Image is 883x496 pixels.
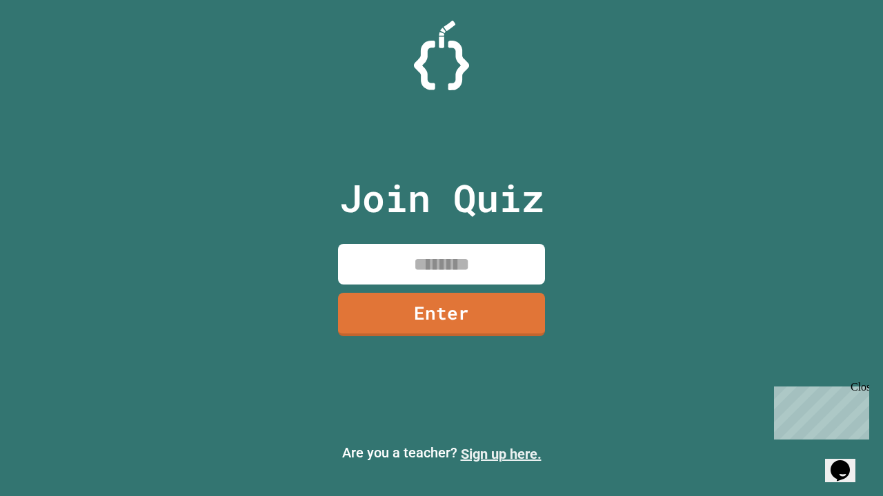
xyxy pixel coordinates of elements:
p: Are you a teacher? [11,442,872,464]
div: Chat with us now!Close [6,6,95,87]
a: Sign up here. [461,446,542,462]
a: Enter [338,293,545,336]
iframe: chat widget [825,441,869,482]
img: Logo.svg [414,21,469,90]
p: Join Quiz [339,169,544,227]
iframe: chat widget [768,381,869,440]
